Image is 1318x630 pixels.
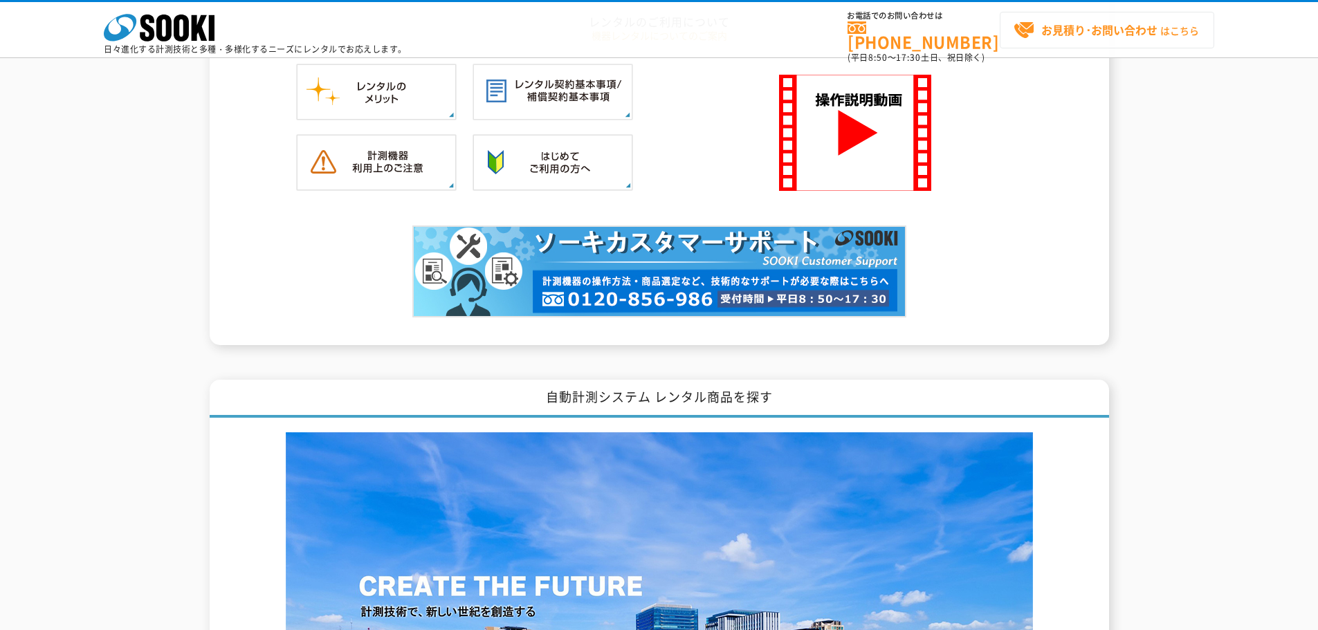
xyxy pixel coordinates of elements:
span: (平日 ～ 土日、祝日除く) [848,51,985,64]
span: 8:50 [868,51,888,64]
a: レンタルのメリット [296,106,457,119]
a: [PHONE_NUMBER] [848,21,1000,50]
img: カスタマーサポート [412,225,906,317]
p: 日々進化する計測技術と多種・多様化するニーズにレンタルでお応えします。 [104,45,407,53]
a: お見積り･お問い合わせはこちら [1000,12,1214,48]
img: はじめてご利用の方へ [473,134,633,191]
span: お電話でのお問い合わせは [848,12,1000,20]
img: 計測機器ご利用上のご注意 [296,134,457,191]
img: レンタル契約基本事項／補償契約基本事項 [473,64,633,120]
strong: お見積り･お問い合わせ [1041,21,1157,38]
span: 17:30 [896,51,921,64]
img: SOOKI 操作説明動画 [779,75,931,191]
a: はじめてご利用の方へ [473,176,633,189]
h1: 自動計測システム レンタル商品を探す [210,380,1109,418]
span: はこちら [1014,20,1199,41]
img: レンタルのメリット [296,64,457,120]
a: レンタル契約基本事項／補償契約基本事項 [473,106,633,119]
a: 計測機器ご利用上のご注意 [296,176,457,189]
